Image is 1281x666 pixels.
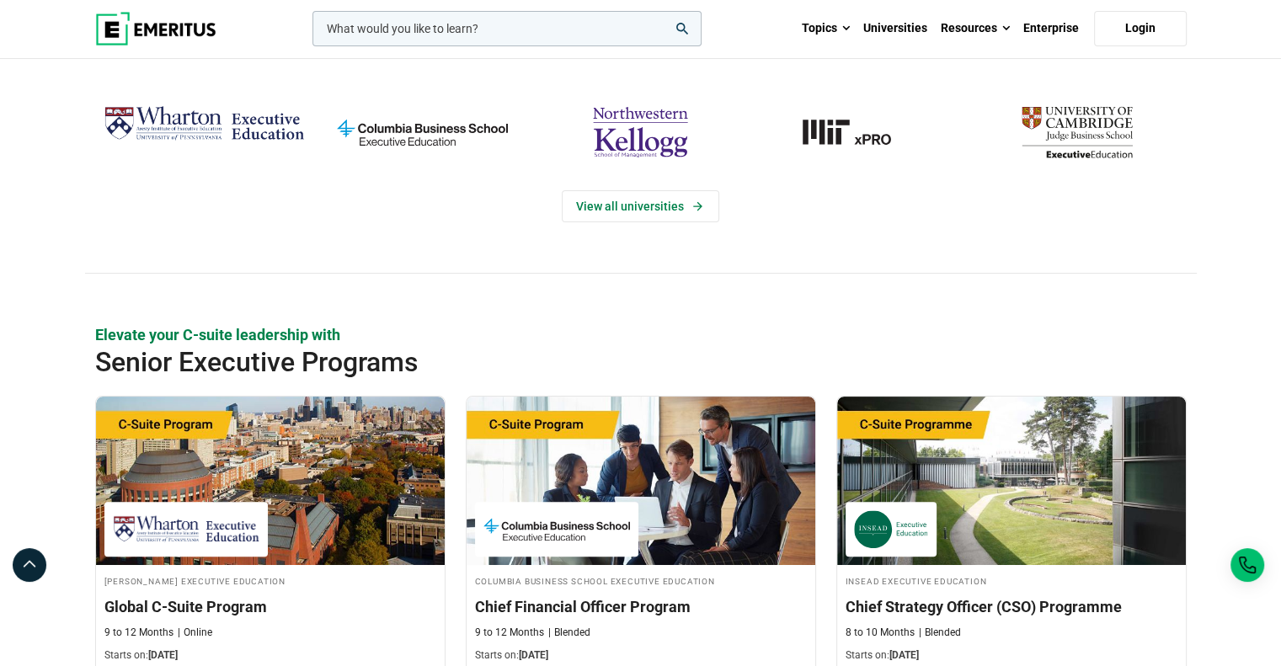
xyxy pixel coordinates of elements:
[519,649,548,661] span: [DATE]
[548,626,590,640] p: Blended
[148,649,178,661] span: [DATE]
[846,573,1177,588] h4: INSEAD Executive Education
[846,596,1177,617] h3: Chief Strategy Officer (CSO) Programme
[758,99,959,165] a: MIT-xPRO
[1094,11,1187,46] a: Login
[312,11,702,46] input: woocommerce-product-search-field-0
[475,573,807,588] h4: Columbia Business School Executive Education
[113,510,259,548] img: Wharton Executive Education
[758,99,959,165] img: MIT xPRO
[104,99,305,149] img: Wharton Executive Education
[95,345,1077,379] h2: Senior Executive Programs
[976,99,1177,165] img: cambridge-judge-business-school
[95,324,1187,345] p: Elevate your C-suite leadership with
[104,573,436,588] h4: [PERSON_NAME] Executive Education
[475,648,807,663] p: Starts on:
[854,510,928,548] img: INSEAD Executive Education
[475,596,807,617] h3: Chief Financial Officer Program
[96,397,445,565] img: Global C-Suite Program | Online Leadership Course
[104,648,436,663] p: Starts on:
[475,626,544,640] p: 9 to 12 Months
[837,397,1186,565] img: Chief Strategy Officer (CSO) Programme | Online Leadership Course
[889,649,919,661] span: [DATE]
[104,626,173,640] p: 9 to 12 Months
[178,626,212,640] p: Online
[322,99,523,165] img: columbia-business-school
[467,397,815,565] img: Chief Financial Officer Program | Online Finance Course
[919,626,961,640] p: Blended
[562,190,719,222] a: View Universities
[540,99,741,165] img: northwestern-kellogg
[483,510,630,548] img: Columbia Business School Executive Education
[846,648,1177,663] p: Starts on:
[846,626,915,640] p: 8 to 10 Months
[104,596,436,617] h3: Global C-Suite Program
